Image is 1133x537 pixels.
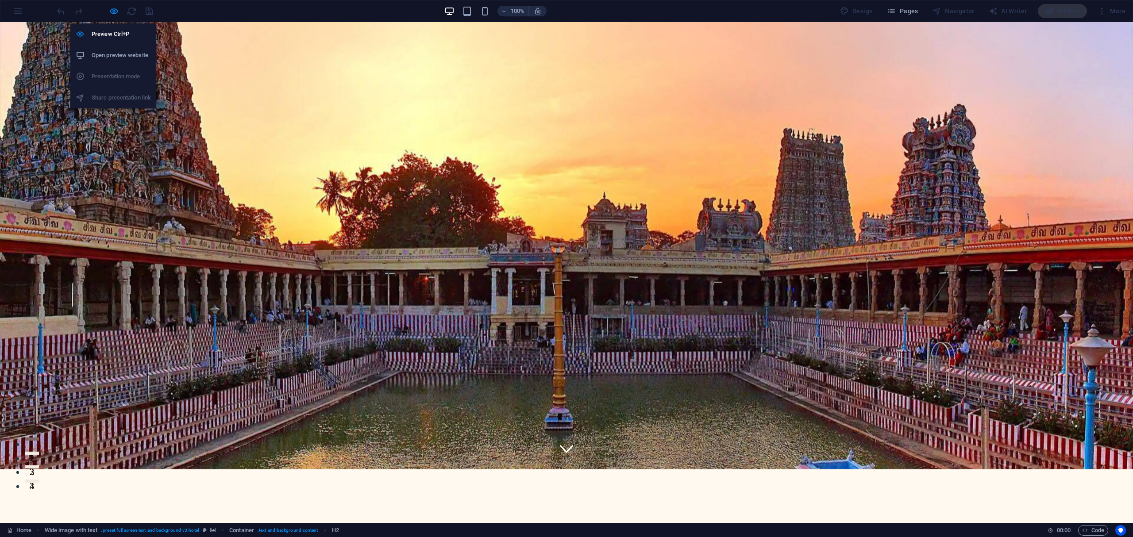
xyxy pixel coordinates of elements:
[45,525,339,536] nav: breadcrumb
[210,528,216,533] i: This element contains a background
[258,525,318,536] span: . text-and-background-content
[92,29,151,39] h6: Preview Ctrl+P
[92,50,151,61] h6: Open preview website
[25,457,39,460] button: 4
[25,443,39,446] button: 3
[45,525,98,536] span: Click to select. Double-click to edit
[497,6,529,16] button: 100%
[25,415,39,418] button: 1
[203,528,207,533] i: This element is a customizable preset
[1048,525,1071,536] h6: Session time
[25,430,39,433] button: 2
[534,7,542,15] i: On resize automatically adjust zoom level to fit chosen device.
[1063,527,1064,533] span: :
[887,7,918,15] span: Pages
[1115,525,1126,536] button: Usercentrics
[332,525,339,536] span: Click to select. Double-click to edit
[836,4,877,18] div: Design (Ctrl+Alt+Y)
[511,6,525,16] h6: 100%
[101,525,199,536] span: . preset-fullscreen-text-and-background-v3-hotel
[7,525,31,536] a: Click to cancel selection. Double-click to open Pages
[1078,525,1108,536] button: Code
[883,4,921,18] button: Pages
[1082,525,1104,536] span: Code
[1057,525,1071,536] span: 00 00
[229,525,254,536] span: Click to select. Double-click to edit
